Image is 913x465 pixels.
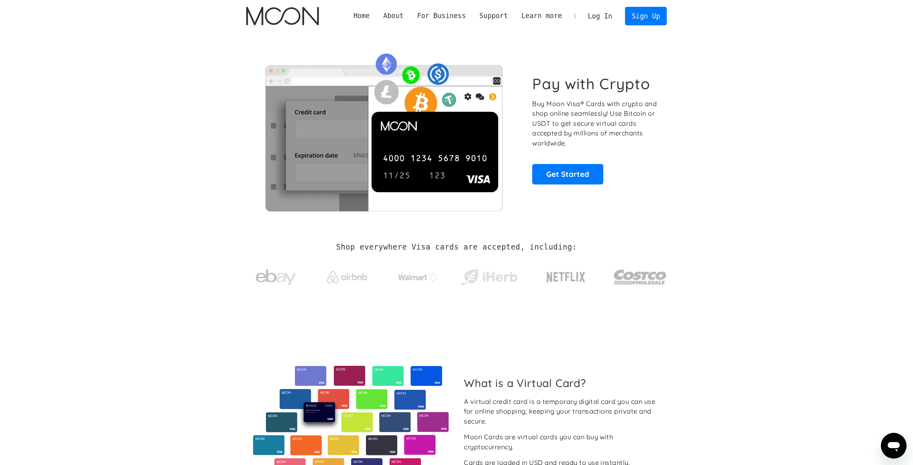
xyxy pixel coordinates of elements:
a: Log In [581,7,619,25]
a: ebay [246,257,306,294]
div: For Business [411,11,473,21]
img: Moon Cards let you spend your crypto anywhere Visa is accepted. [246,48,521,211]
a: Costco [613,254,667,296]
img: Airbnb [327,271,367,283]
a: Netflix [530,259,602,291]
div: Learn more [521,11,562,21]
h2: What is a Virtual Card? [464,377,660,389]
a: Home [347,11,376,21]
div: A virtual credit card is a temporary digital card you can use for online shopping, keeping your t... [464,397,660,426]
a: Get Started [532,164,603,184]
div: Support [479,11,508,21]
img: ebay [256,265,296,290]
a: Airbnb [317,263,377,287]
img: Walmart [398,272,438,282]
img: iHerb [459,267,519,288]
h1: Pay with Crypto [532,75,650,93]
div: Learn more [515,11,569,21]
img: Costco [613,262,667,292]
div: Moon Cards are virtual cards you can buy with cryptocurrency. [464,432,660,452]
div: About [383,11,404,21]
a: Sign Up [625,7,667,25]
div: About [376,11,410,21]
div: Support [473,11,515,21]
div: For Business [417,11,466,21]
img: Netflix [546,267,586,287]
a: iHerb [459,259,519,292]
h2: Shop everywhere Visa cards are accepted, including: [336,243,577,252]
a: home [246,7,319,25]
iframe: Button to launch messaging window [881,433,907,459]
a: Walmart [388,264,448,286]
img: Moon Logo [246,7,319,25]
p: Buy Moon Visa® Cards with crypto and shop online seamlessly! Use Bitcoin or USDT to get secure vi... [532,99,658,148]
